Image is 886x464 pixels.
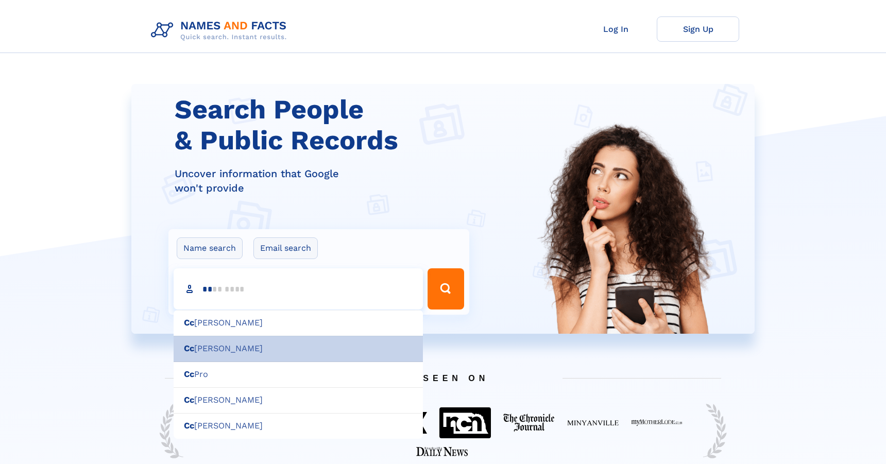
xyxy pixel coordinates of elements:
[174,268,423,310] input: search input
[149,361,737,396] span: AS SEEN ON
[174,413,423,439] div: [PERSON_NAME]
[174,387,423,414] div: [PERSON_NAME]
[174,362,423,388] div: Pro
[503,414,555,432] img: Featured on The Chronicle Journal
[253,237,318,259] label: Email search
[428,268,464,310] button: Search Button
[657,16,739,42] a: Sign Up
[184,343,194,353] b: Cc
[147,16,295,44] img: Logo Names and Facts
[184,318,194,328] b: Cc
[174,336,423,362] div: [PERSON_NAME]
[631,419,683,426] img: Featured on My Mother Lode
[439,407,491,438] img: Featured on NCN
[175,166,475,195] div: Uncover information that Google won't provide
[184,421,194,431] b: Cc
[184,369,194,379] b: Cc
[177,237,243,259] label: Name search
[531,121,721,385] img: Search People and Public records
[416,447,468,456] img: Featured on Starkville Daily News
[174,310,423,336] div: [PERSON_NAME]
[574,16,657,42] a: Log In
[567,419,619,426] img: Featured on Minyanville
[175,94,475,156] h1: Search People & Public Records
[184,395,194,405] b: Cc
[703,403,727,459] img: Trust Reef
